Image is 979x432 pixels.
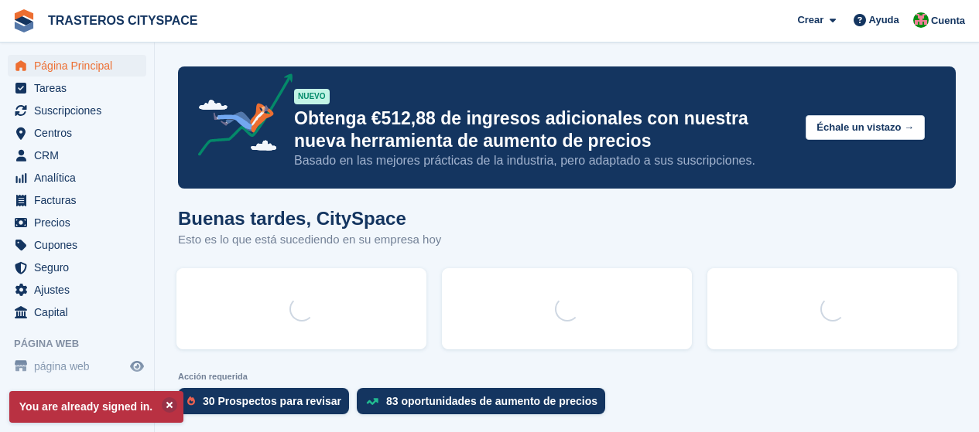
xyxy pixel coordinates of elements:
[9,391,183,423] p: You are already signed in.
[178,231,441,249] p: Esto es lo que está sucediendo en su empresa hoy
[357,388,613,422] a: 83 oportunidades de aumento de precios
[294,89,330,104] div: NUEVO
[34,122,127,144] span: Centros
[8,212,146,233] a: menu
[869,12,899,28] span: Ayuda
[8,279,146,301] a: menu
[34,212,127,233] span: Precios
[8,145,146,166] a: menu
[8,234,146,256] a: menu
[178,388,357,422] a: 30 Prospectos para revisar
[178,372,956,382] p: Acción requerida
[8,301,146,323] a: menu
[931,13,965,29] span: Cuenta
[8,189,146,211] a: menu
[178,208,441,229] h1: Buenas tardes, CitySpace
[8,55,146,77] a: menu
[14,336,154,352] span: Página web
[203,395,341,407] div: 30 Prospectos para revisar
[42,8,204,33] a: TRASTEROS CITYSPACE
[34,167,127,189] span: Analítica
[8,122,146,144] a: menu
[34,257,127,278] span: Seguro
[294,152,793,169] p: Basado en las mejores prácticas de la industria, pero adaptado a sus suscripciones.
[34,355,127,377] span: página web
[34,77,127,99] span: Tareas
[8,167,146,189] a: menu
[12,9,36,32] img: stora-icon-8386f47178a22dfd0bd8f6a31ec36ba5ce8667c1dd55bd0f319d3a0aa187defe.svg
[294,107,793,152] p: Obtenga €512,88 de ingresos adicionales con nuestra nueva herramienta de aumento de precios
[8,77,146,99] a: menu
[34,279,127,301] span: Ajustes
[34,189,127,211] span: Facturas
[913,12,929,28] img: CitySpace
[187,396,195,406] img: prospect-51fa495bee0391a8d652442698ab0144808aea92771e9ea1ae160a38d050c398.svg
[185,73,293,162] img: price-adjustments-announcement-icon-8257ccfd72463d97f412b2fc003d46551f7dbcb40ab6d574587a9cd5c0d94...
[8,100,146,121] a: menu
[806,115,925,141] button: Échale un vistazo →
[797,12,823,28] span: Crear
[34,100,127,121] span: Suscripciones
[366,398,378,405] img: price_increase_opportunities-93ffe204e8149a01c8c9dc8f82e8f89637d9d84a8eef4429ea346261dce0b2c0.svg
[386,395,597,407] div: 83 oportunidades de aumento de precios
[34,234,127,256] span: Cupones
[34,145,127,166] span: CRM
[8,257,146,278] a: menu
[34,301,127,323] span: Capital
[34,55,127,77] span: Página Principal
[8,355,146,377] a: menú
[128,357,146,376] a: Vista previa de la tienda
